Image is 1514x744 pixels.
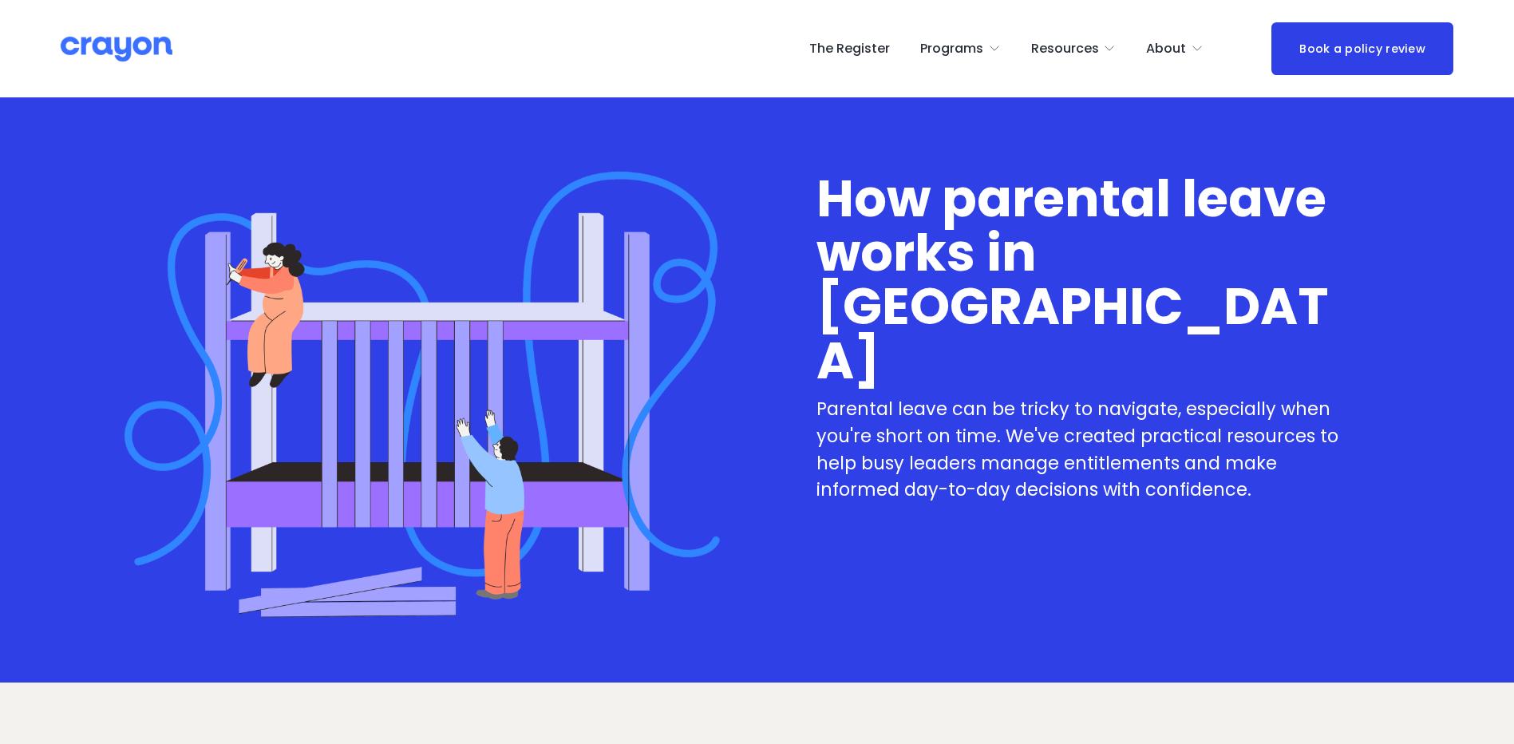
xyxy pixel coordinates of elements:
[1146,38,1186,61] span: About
[1031,38,1099,61] span: Resources
[1031,36,1117,61] a: folder dropdown
[816,396,1357,503] p: Parental leave can be tricky to navigate, especially when you're short on time. We've created pra...
[816,172,1357,387] h1: How parental leave works in [GEOGRAPHIC_DATA]
[920,36,1001,61] a: folder dropdown
[920,38,983,61] span: Programs
[809,36,890,61] a: The Register
[1146,36,1204,61] a: folder dropdown
[61,35,172,63] img: Crayon
[1271,22,1453,74] a: Book a policy review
